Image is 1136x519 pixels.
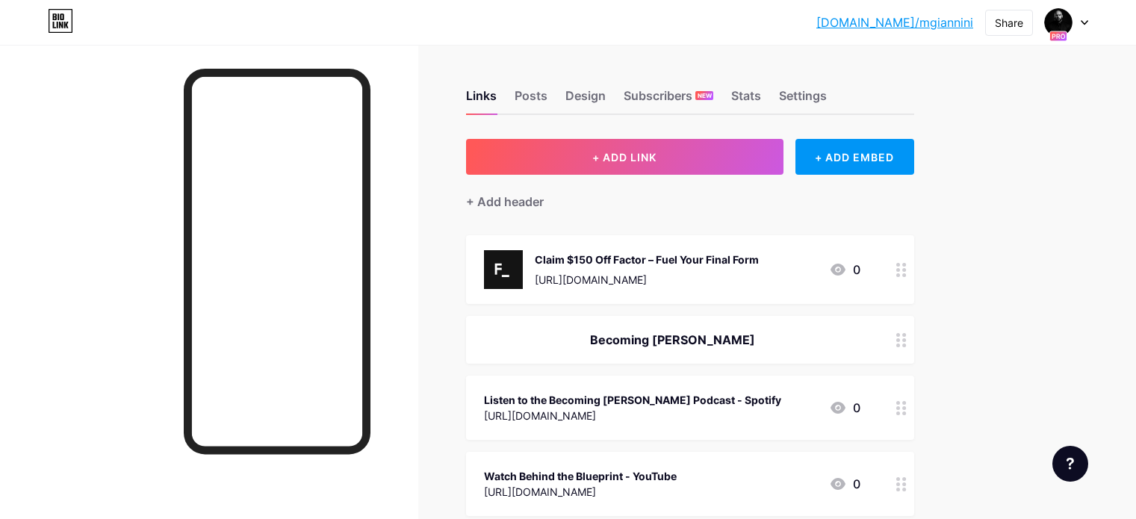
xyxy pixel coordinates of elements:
div: Links [466,87,497,114]
a: [DOMAIN_NAME]/mgiannini [816,13,973,31]
div: Claim $150 Off Factor – Fuel Your Final Form [535,252,759,267]
span: + ADD LINK [592,151,657,164]
div: Share [995,15,1023,31]
div: + ADD EMBED [795,139,914,175]
div: Stats [731,87,761,114]
img: mgiannini [1044,8,1073,37]
div: 0 [829,475,860,493]
div: [URL][DOMAIN_NAME] [484,408,781,423]
div: Posts [515,87,547,114]
button: + ADD LINK [466,139,783,175]
div: Subscribers [624,87,713,114]
div: + Add header [466,193,544,211]
span: NEW [698,91,712,100]
div: [URL][DOMAIN_NAME] [535,272,759,288]
div: 0 [829,261,860,279]
div: Watch Behind the Blueprint - YouTube [484,468,677,484]
img: Claim $150 Off Factor – Fuel Your Final Form [484,250,523,289]
div: 0 [829,399,860,417]
div: Design [565,87,606,114]
div: Listen to the Becoming [PERSON_NAME] Podcast - Spotify [484,392,781,408]
div: Becoming [PERSON_NAME] [484,331,860,349]
div: [URL][DOMAIN_NAME] [484,484,677,500]
div: Settings [779,87,827,114]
